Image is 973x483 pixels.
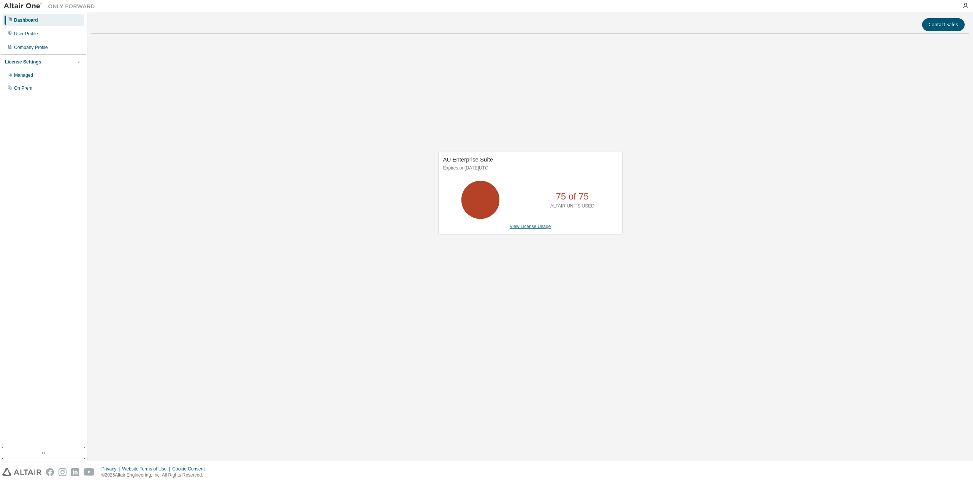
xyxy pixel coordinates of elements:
[14,44,48,51] div: Company Profile
[14,31,38,37] div: User Profile
[510,224,551,229] a: View License Usage
[4,2,99,10] img: Altair One
[443,165,616,171] p: Expires on [DATE] UTC
[443,156,493,163] span: AU Enterprise Suite
[122,466,172,472] div: Website Terms of Use
[2,468,41,476] img: altair_logo.svg
[59,468,67,476] img: instagram.svg
[46,468,54,476] img: facebook.svg
[101,466,122,472] div: Privacy
[14,72,33,78] div: Managed
[172,466,209,472] div: Cookie Consent
[5,59,41,65] div: License Settings
[14,17,38,23] div: Dashboard
[84,468,95,476] img: youtube.svg
[556,190,589,203] p: 75 of 75
[71,468,79,476] img: linkedin.svg
[550,203,594,209] p: ALTAIR UNITS USED
[14,85,32,91] div: On Prem
[101,472,209,478] p: © 2025 Altair Engineering, Inc. All Rights Reserved.
[922,18,965,31] button: Contact Sales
